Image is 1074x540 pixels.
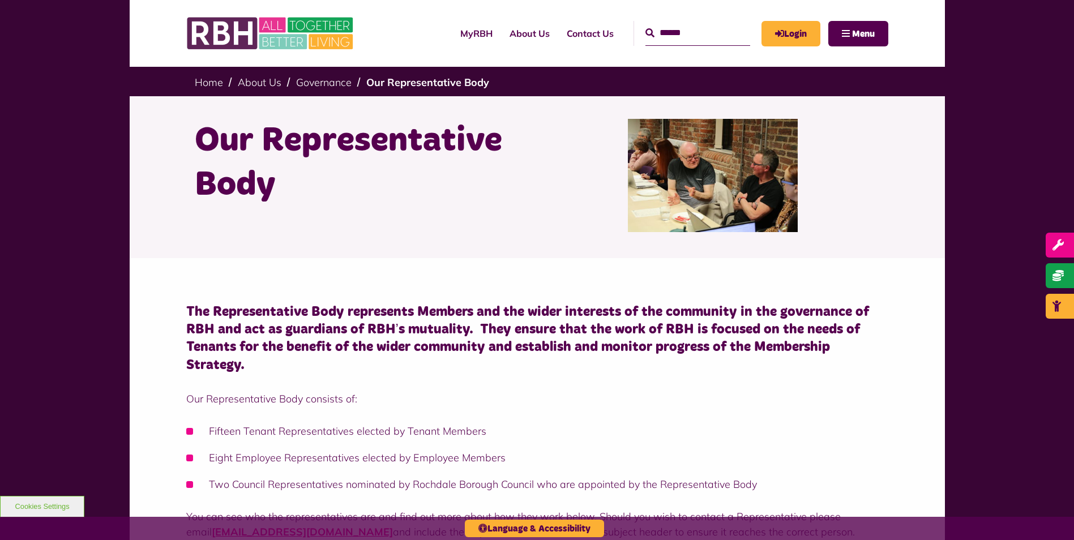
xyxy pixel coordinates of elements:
img: RBH [186,11,356,55]
a: Our Representative Body [366,76,489,89]
li: Two Council Representatives nominated by Rochdale Borough Council who are appointed by the Repres... [186,477,888,492]
button: Language & Accessibility [465,520,604,537]
p: You can see who the representatives are and find out more about how they work below. Should you w... [186,509,888,539]
h1: Our Representative Body [195,119,529,207]
li: Eight Employee Representatives elected by Employee Members [186,450,888,465]
a: MyRBH [452,18,501,49]
a: Governance [296,76,352,89]
img: Rep Body [628,119,798,232]
span: Menu [852,29,875,38]
a: About Us [501,18,558,49]
a: Home [195,76,223,89]
a: Contact Us [558,18,622,49]
h4: The Representative Body represents Members and the wider interests of the community in the govern... [186,303,888,374]
button: Navigation [828,21,888,46]
p: Our Representative Body consists of: [186,391,888,406]
iframe: Netcall Web Assistant for live chat [1023,489,1074,540]
a: About Us [238,76,281,89]
li: Fifteen Tenant Representatives elected by Tenant Members [186,423,888,439]
a: MyRBH [761,21,820,46]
